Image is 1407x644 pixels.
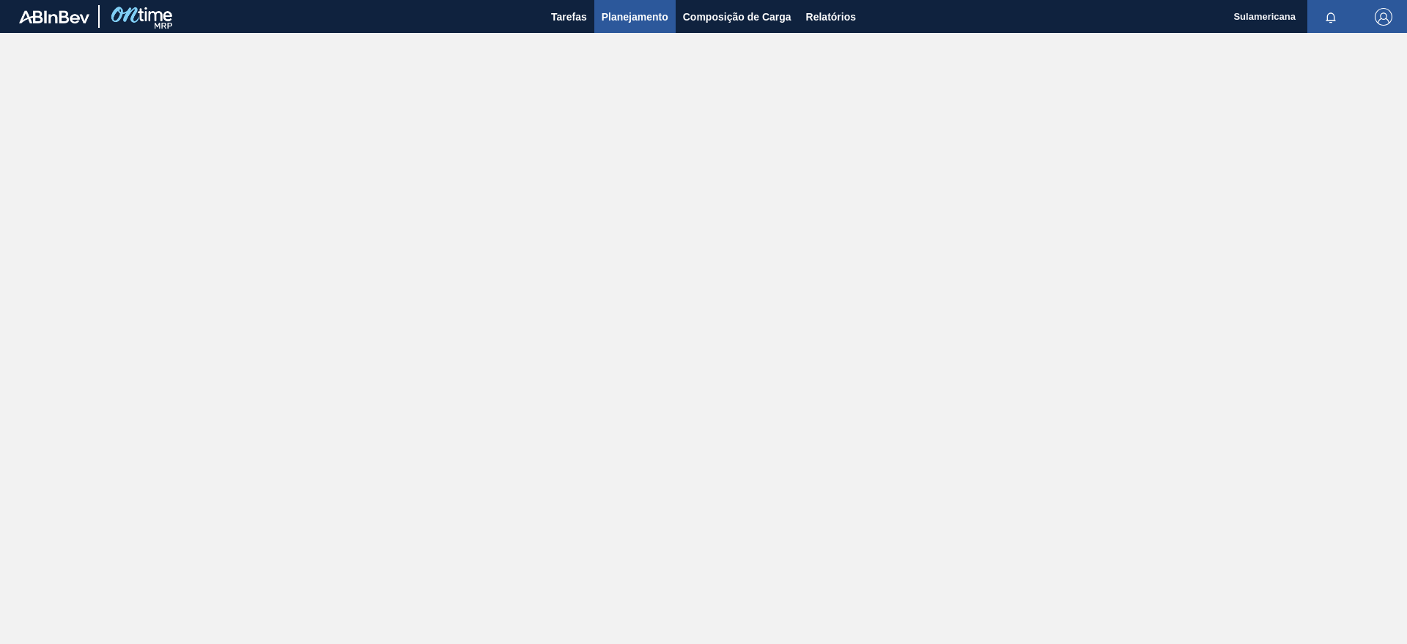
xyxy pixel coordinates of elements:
span: Tarefas [551,8,587,26]
span: Composição de Carga [683,8,791,26]
button: Notificações [1307,7,1354,27]
span: Planejamento [602,8,668,26]
img: TNhmsLtSVTkK8tSr43FrP2fwEKptu5GPRR3wAAAABJRU5ErkJggg== [19,10,89,23]
span: Relatórios [806,8,856,26]
img: Logout [1375,8,1392,26]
